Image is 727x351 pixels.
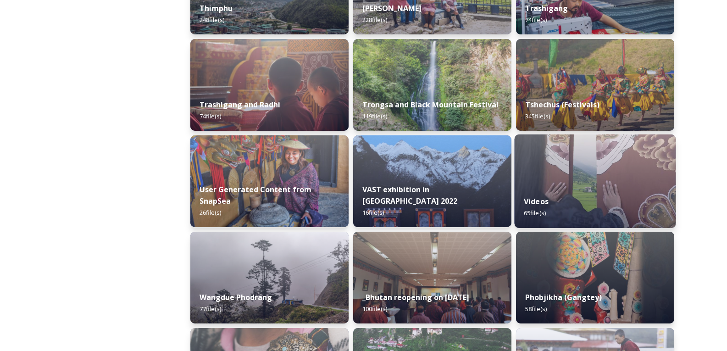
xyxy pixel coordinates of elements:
strong: Trongsa and Black Mountain Festival [362,100,499,110]
span: 77 file(s) [200,305,221,313]
span: 74 file(s) [200,112,221,120]
span: 100 file(s) [362,305,387,313]
img: Dechenphu%2520Festival14.jpg [516,39,674,131]
img: Trashigang%2520and%2520Rangjung%2520060723%2520by%2520Amp%2520Sripimanwat-32.jpg [190,39,349,131]
img: 2022-10-01%252016.15.46.jpg [190,232,349,323]
img: Phobjika%2520by%2520Matt%2520Dutile2.jpg [516,232,674,323]
img: 2022-10-01%252018.12.56.jpg [353,39,511,131]
strong: Tshechus (Festivals) [525,100,599,110]
strong: Trashigang and Radhi [200,100,280,110]
span: 119 file(s) [362,112,387,120]
strong: User Generated Content from SnapSea [200,184,311,206]
img: DSC00319.jpg [353,232,511,323]
span: 248 file(s) [200,16,224,24]
strong: _Bhutan reopening on [DATE] [362,292,469,302]
span: 26 file(s) [200,208,221,217]
span: 16 file(s) [362,208,384,217]
span: 345 file(s) [525,112,550,120]
span: 58 file(s) [525,305,547,313]
strong: Trashigang [525,3,568,13]
strong: VAST exhibition in [GEOGRAPHIC_DATA] 2022 [362,184,457,206]
strong: Phobjikha (Gangtey) [525,292,602,302]
span: 65 file(s) [524,209,546,217]
strong: Wangdue Phodrang [200,292,272,302]
strong: Videos [524,196,549,206]
img: Textile.jpg [515,134,676,228]
strong: [PERSON_NAME] [362,3,422,13]
span: 74 file(s) [525,16,547,24]
span: 228 file(s) [362,16,387,24]
strong: Thimphu [200,3,233,13]
img: VAST%2520Bhutan%2520art%2520exhibition%2520in%2520Brussels3.jpg [353,135,511,227]
img: 0FDA4458-C9AB-4E2F-82A6-9DC136F7AE71.jpeg [190,135,349,227]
